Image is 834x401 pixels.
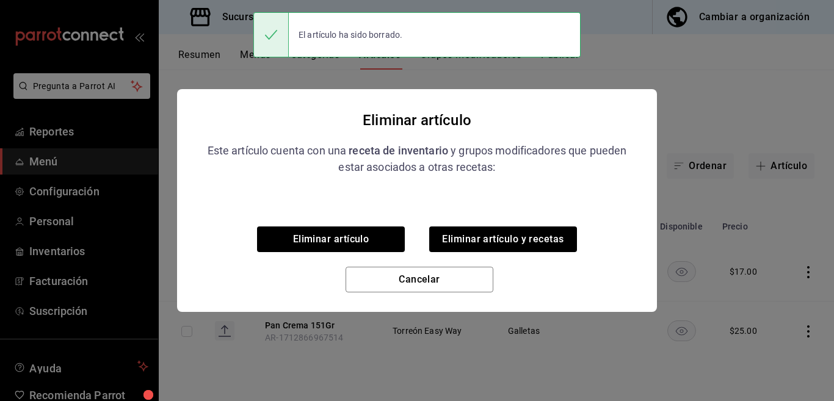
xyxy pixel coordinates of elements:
span: receta de inventario [349,144,448,157]
button: Eliminar artículo y recetas [429,226,577,252]
div: El artículo ha sido borrado. [289,21,412,48]
button: Eliminar artículo [257,226,405,252]
button: Cancelar [346,267,493,292]
div: Este artículo cuenta con una y grupos modificadores que pueden estar asociados a otras recetas: [206,142,628,175]
h2: Eliminar artículo [177,99,657,142]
